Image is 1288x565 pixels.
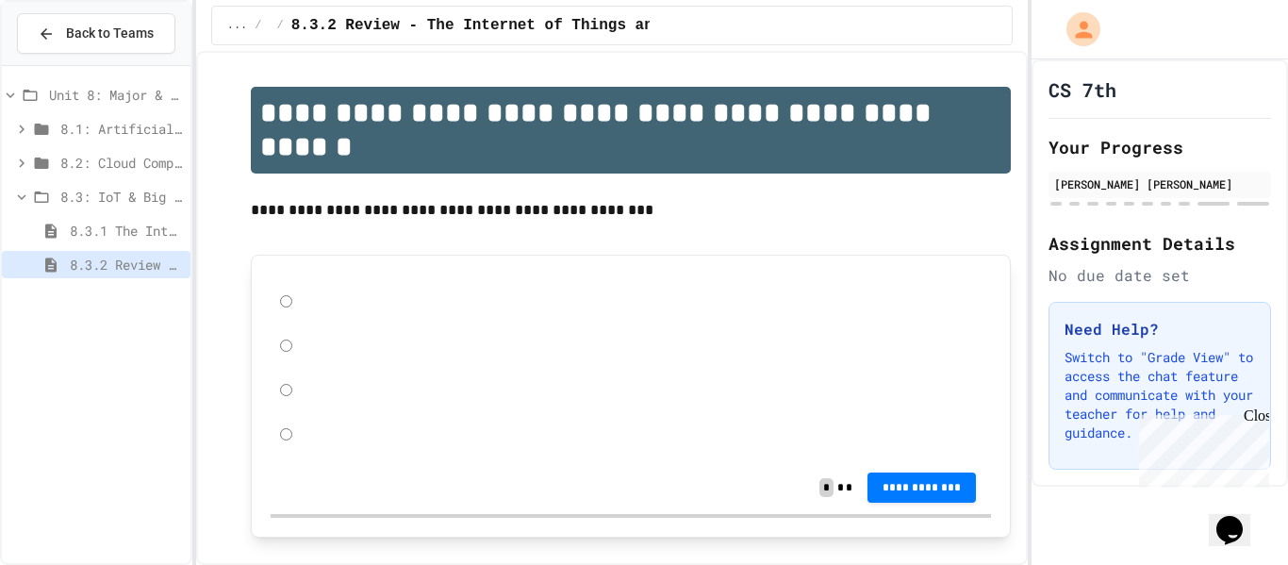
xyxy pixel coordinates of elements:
[70,255,183,274] span: 8.3.2 Review - The Internet of Things and Big Data
[1054,175,1265,192] div: [PERSON_NAME] [PERSON_NAME]
[70,221,183,241] span: 8.3.1 The Internet of Things and Big Data: Our Connected Digital World
[1049,230,1271,257] h2: Assignment Details
[66,24,154,43] span: Back to Teams
[1209,490,1269,546] iframe: chat widget
[255,18,261,33] span: /
[277,18,284,33] span: /
[8,8,130,120] div: Chat with us now!Close
[49,85,183,105] span: Unit 8: Major & Emerging Technologies
[1049,134,1271,160] h2: Your Progress
[1131,407,1269,488] iframe: chat widget
[1049,76,1116,103] h1: CS 7th
[291,14,744,37] span: 8.3.2 Review - The Internet of Things and Big Data
[60,187,183,207] span: 8.3: IoT & Big Data
[1049,264,1271,287] div: No due date set
[227,18,248,33] span: ...
[1065,348,1255,442] p: Switch to "Grade View" to access the chat feature and communicate with your teacher for help and ...
[17,13,175,54] button: Back to Teams
[60,153,183,173] span: 8.2: Cloud Computing
[60,119,183,139] span: 8.1: Artificial Intelligence Basics
[1047,8,1105,51] div: My Account
[1065,318,1255,341] h3: Need Help?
